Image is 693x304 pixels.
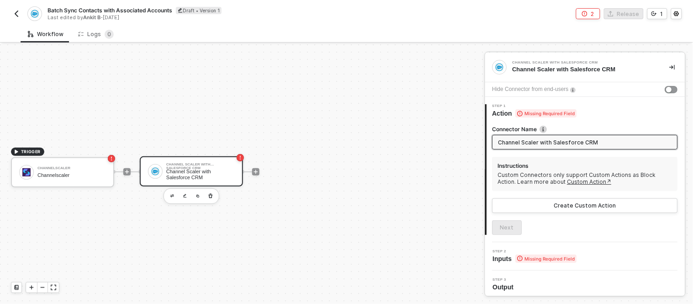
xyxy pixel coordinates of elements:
div: Channel Scaler with Salesforce CRM [166,163,235,166]
button: copy-block [192,191,203,202]
div: Last edited by - [DATE] [48,14,346,21]
img: icon-info [540,126,547,133]
button: edit-cred [180,191,190,202]
img: icon [22,168,31,176]
span: Step 3 [493,278,518,282]
span: icon-edit [178,8,183,13]
span: Action [492,109,577,118]
img: back [13,10,20,17]
span: icon-versioning [651,11,657,16]
div: Instructions [498,162,672,170]
div: 1 [661,10,663,18]
div: Logs [78,30,114,39]
span: Missing Required Field [516,109,577,117]
sup: 0 [105,30,114,39]
span: icon-error-page [237,154,244,161]
img: copy-block [196,194,200,198]
span: icon-error-page [108,155,115,162]
span: icon-play [253,169,259,175]
div: Channel Scaler with Salesforce CRM [166,169,235,180]
img: icon-info [571,87,576,93]
button: Create Custom Action [492,198,678,213]
div: Channelscaler [37,166,106,170]
div: Custom Connectors only support Custom Actions as Block Action. Learn more about [498,171,672,186]
button: Next [492,220,522,235]
span: Inputs [493,254,577,263]
div: Channelscaler [37,172,106,178]
div: Channel Scaler with Salesforce CRM [513,61,650,64]
div: 2 [591,10,594,18]
img: edit-cred [170,194,174,197]
span: Missing Required Field [516,255,577,263]
label: Connector Name [492,125,678,133]
span: icon-play [124,169,130,175]
div: Create Custom Action [554,202,616,209]
input: Enter description [498,137,670,147]
span: Batch Sync Contacts with Associated Accounts [48,6,172,14]
img: edit-cred [183,194,187,198]
span: icon-settings [674,11,679,16]
span: icon-minus [40,285,45,290]
img: integration-icon [496,63,504,71]
a: Custom Action↗ [567,178,612,185]
span: icon-play [29,285,34,290]
button: back [11,8,22,19]
span: icon-expand [51,285,56,290]
span: Ankit B [83,14,101,21]
span: Step 2 [493,250,577,253]
div: Workflow [28,31,63,38]
span: Step 1 [492,104,577,108]
span: icon-error-page [582,11,587,16]
span: Output [493,283,518,292]
div: Hide Connector from end-users [492,85,569,94]
img: integration-icon [31,10,38,18]
button: 2 [576,8,600,19]
span: icon-play [14,149,19,155]
span: TRIGGER [21,148,41,155]
img: icon [151,167,159,176]
button: 1 [647,8,667,19]
div: Step 1Action Missing Required FieldConnector Nameicon-infoInstructionsCustom Connectors only supp... [485,104,685,235]
div: Channel Scaler with Salesforce CRM [513,65,655,74]
span: icon-collapse-right [670,64,675,70]
div: Draft • Version 1 [176,7,222,14]
button: Release [604,8,644,19]
button: edit-cred [167,191,178,202]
